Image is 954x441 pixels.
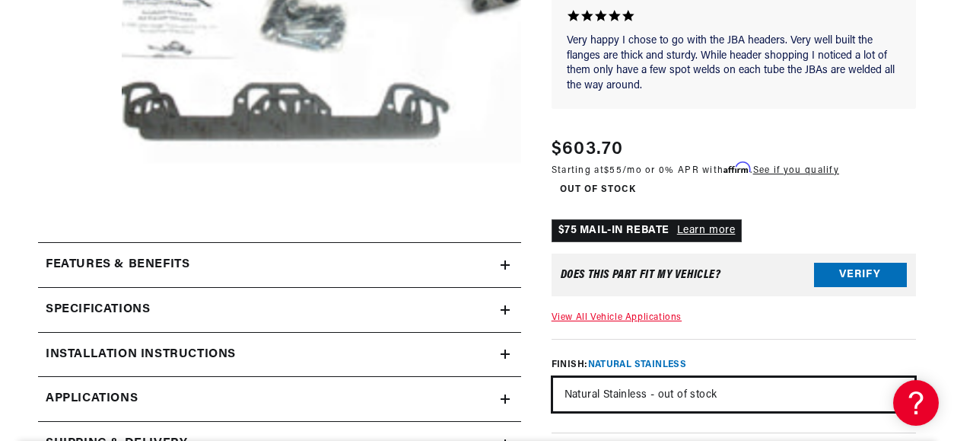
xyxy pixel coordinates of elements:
span: Out of Stock [552,181,644,200]
p: Very happy I chose to go with the JBA headers. Very well built the flanges are thick and sturdy. ... [567,34,901,93]
a: View All Vehicle Applications [552,313,682,322]
h2: Specifications [46,300,150,320]
summary: Specifications [38,288,521,332]
span: Applications [46,389,138,409]
a: See if you qualify - Learn more about Affirm Financing (opens in modal) [753,166,839,175]
label: Finish: [552,358,916,372]
span: Natural Stainless [588,360,687,369]
h2: Installation instructions [46,345,236,365]
span: Affirm [723,162,750,174]
span: $55 [604,166,622,175]
summary: Features & Benefits [38,243,521,287]
h2: Features & Benefits [46,255,189,275]
p: Starting at /mo or 0% APR with . [552,163,839,177]
p: $75 MAIL-IN REBATE [552,219,743,242]
a: Applications [38,377,521,422]
summary: Installation instructions [38,333,521,377]
a: Learn more [677,225,736,236]
div: Does This part fit My vehicle? [561,269,721,281]
button: Verify [814,263,907,287]
span: $603.70 [552,136,624,163]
